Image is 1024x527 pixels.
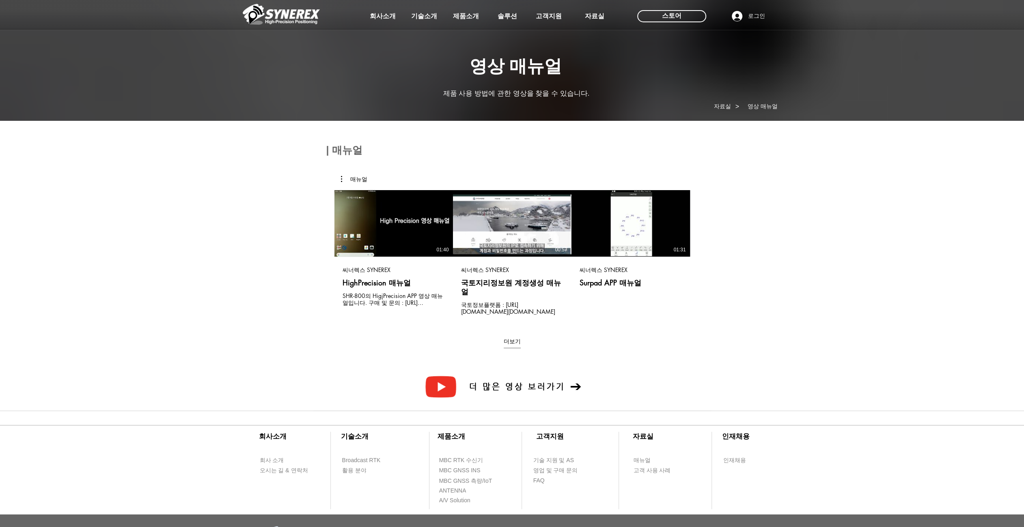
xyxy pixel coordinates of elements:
a: 솔루션 [487,8,528,24]
a: 기술소개 [404,8,444,24]
span: 인재채용 [723,456,746,465]
button: 씨너렉스 SYNEREX국토지리정보원 계정생성 매뉴얼국토정보플랫폼 : http://map.ngii.go.kr/mn/mainPage.do [453,257,571,315]
div: 채널에 3개의 동영상이 있습니다. 더 많은 동영상을 확인하세요. [333,189,692,317]
a: MBC RTK 수신기 [439,455,500,465]
span: 매뉴얼 [634,456,651,465]
span: 활용 분야 [342,467,366,475]
div: 국토정보플랫폼 : http://map.ngii.go.kr/mn/mainPage.do [461,301,563,316]
span: 영업 및 구매 문의 [533,467,578,475]
span: 회사소개 [370,12,396,21]
span: ​기술소개 [341,433,369,440]
div: 01:40 [436,247,448,253]
div: 스토어 [637,10,706,22]
button: 로그인 [726,9,771,24]
span: 기술소개 [411,12,437,21]
span: ​고객지원 [536,433,564,440]
a: FAQ [533,476,580,486]
div: 씨너렉스 SYNEREX [461,266,509,273]
iframe: Wix Chat [931,492,1024,527]
span: 회사 소개 [260,456,284,465]
span: MBC GNSS 측량/IoT [439,477,492,485]
span: ​| 매뉴얼 [326,144,362,156]
h3: HighPrecision 매뉴얼 [343,277,411,288]
span: ANTENNA [439,487,466,495]
a: 오시는 길 & 연락처 [259,465,314,476]
img: 다운로드-removebg-preview.png [424,370,458,404]
a: 고객 사용 사례 [633,465,680,476]
span: A/V Solution [439,497,470,505]
a: 기술 지원 및 AS [533,455,594,465]
button: 씨너렉스 SYNEREXSurpad APP 매뉴얼 [571,257,690,288]
span: 기술 지원 및 AS [533,456,574,465]
button: 더보기 [504,338,521,349]
span: 로그인 [745,12,768,20]
div: 매뉴얼 [350,176,367,182]
span: 더 많은 영상 보러가기 [469,382,565,391]
span: 고객지원 [536,12,562,21]
main: "매뉴얼" 채널 동영상 위젯 [313,157,711,361]
a: 더 많은 영상 보러가기 [459,377,593,396]
span: 스토어 [662,11,681,20]
span: 자료실 [585,12,604,21]
a: MBC GNSS INS [439,465,489,476]
span: 제품소개 [453,12,479,21]
span: 고객 사용 사례 [634,467,671,475]
h3: Surpad APP 매뉴얼 [580,277,641,288]
span: MBC GNSS INS [439,467,481,475]
a: Broadcast RTK [342,455,388,465]
div: 씨너렉스 SYNEREX [343,266,390,273]
span: Broadcast RTK [342,456,381,465]
a: 영업 및 구매 문의 [533,465,580,476]
button: More actions for 매뉴얼 [341,176,367,182]
a: 회사소개 [362,8,403,24]
a: A/V Solution [439,495,485,506]
a: 활용 분야 [342,465,388,476]
a: 매뉴얼 [633,455,680,465]
a: 제품소개 [446,8,486,24]
span: 오시는 길 & 연락처 [260,467,308,475]
span: ​자료실 [633,433,653,440]
span: 솔루션 [498,12,517,21]
div: 01:31 [673,247,686,253]
span: ​인재채용 [722,433,750,440]
span: ​제품소개 [438,433,465,440]
div: 00:57 [555,247,567,253]
h3: 국토지리정보원 계정생성 매뉴얼 [461,277,563,297]
span: ​회사소개 [259,433,287,440]
div: 씨너렉스 SYNEREX [580,266,627,273]
a: MBC GNSS 측량/IoT [439,476,510,486]
span: MBC RTK 수신기 [439,456,483,465]
a: 인재채용 [723,455,761,465]
a: 회사 소개 [259,455,306,465]
a: 자료실 [574,8,615,24]
a: 고객지원 [528,8,569,24]
img: 씨너렉스_White_simbol_대지 1.png [243,2,320,26]
button: 씨너렉스 SYNEREXHighPrecision 매뉴얼SHR-800의 HigjPrecision APP 영상 매뉴얼입니다. 구매 및 문의 : https://synerex.kr [334,257,453,306]
span: FAQ [533,477,545,485]
a: ANTENNA [439,486,485,496]
div: SHR-800의 HigjPrecision APP 영상 매뉴얼입니다. 구매 및 문의 : https://synerex.kr [343,292,445,307]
